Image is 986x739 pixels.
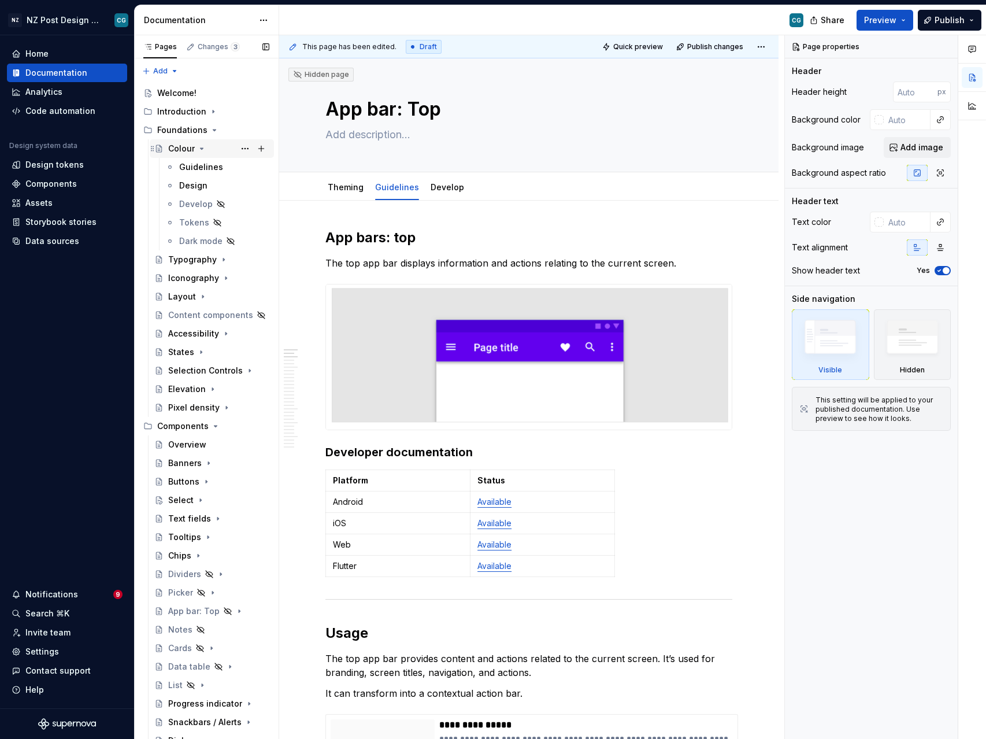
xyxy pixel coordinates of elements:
[25,608,69,619] div: Search ⌘K
[25,627,71,638] div: Invite team
[857,10,913,31] button: Preview
[153,66,168,76] span: Add
[7,642,127,661] a: Settings
[7,102,127,120] a: Code automation
[150,324,274,343] a: Accessibility
[7,194,127,212] a: Assets
[2,8,132,32] button: NZNZ Post Design SystemCG
[375,182,419,192] a: Guidelines
[150,676,274,694] a: List
[168,309,253,321] div: Content components
[7,623,127,642] a: Invite team
[792,265,860,276] div: Show header text
[333,518,463,529] p: iOS
[27,14,101,26] div: NZ Post Design System
[150,472,274,491] a: Buttons
[323,95,730,123] textarea: App bar: Top
[150,139,274,158] a: Colour
[792,142,864,153] div: Background image
[168,457,202,469] div: Banners
[25,159,84,171] div: Design tokens
[150,620,274,639] a: Notes
[150,509,274,528] a: Text fields
[426,175,469,199] div: Develop
[168,624,192,635] div: Notes
[477,518,511,528] a: Available
[157,124,207,136] div: Foundations
[161,176,274,195] a: Design
[7,83,127,101] a: Analytics
[884,109,931,130] input: Auto
[168,698,242,710] div: Progress indicator
[168,716,242,728] div: Snackbars / Alerts
[333,539,463,550] p: Web
[7,64,127,82] a: Documentation
[168,568,201,580] div: Dividers
[38,718,96,730] svg: Supernova Logo
[864,14,896,26] span: Preview
[168,531,201,543] div: Tooltips
[687,42,743,51] span: Publish changes
[25,48,49,60] div: Home
[7,156,127,174] a: Design tokens
[918,10,981,31] button: Publish
[168,328,219,339] div: Accessibility
[150,657,274,676] a: Data table
[139,102,274,121] div: Introduction
[157,106,206,117] div: Introduction
[917,266,930,275] label: Yes
[7,213,127,231] a: Storybook stories
[139,417,274,435] div: Components
[168,365,243,376] div: Selection Controls
[139,84,274,102] a: Welcome!
[613,42,663,51] span: Quick preview
[325,652,732,679] p: The top app bar provides content and actions related to the current screen. It’s used for brandin...
[792,195,839,207] div: Header text
[161,195,274,213] a: Develop
[161,232,274,250] a: Dark mode
[139,63,182,79] button: Add
[893,82,937,102] input: Auto
[900,365,925,375] div: Hidden
[157,87,197,99] div: Welcome!
[477,540,511,549] a: Available
[9,141,77,150] div: Design system data
[150,287,274,306] a: Layout
[150,435,274,454] a: Overview
[477,475,505,485] strong: Status
[168,605,220,617] div: App bar: Top
[7,175,127,193] a: Components
[477,561,511,571] a: Available
[161,213,274,232] a: Tokens
[168,439,206,450] div: Overview
[792,86,847,98] div: Header height
[168,550,191,561] div: Chips
[8,13,22,27] div: NZ
[150,602,274,620] a: App bar: Top
[25,178,77,190] div: Components
[792,309,869,380] div: Visible
[325,256,732,270] p: The top app bar displays information and actions relating to the current screen.
[150,306,274,324] a: Content components
[937,87,946,97] p: px
[143,42,177,51] div: Pages
[157,420,209,432] div: Components
[25,235,79,247] div: Data sources
[935,14,965,26] span: Publish
[113,590,123,599] span: 9
[25,665,91,677] div: Contact support
[150,361,274,380] a: Selection Controls
[7,45,127,63] a: Home
[150,583,274,602] a: Picker
[792,114,861,125] div: Background color
[168,587,193,598] div: Picker
[198,42,240,51] div: Changes
[168,291,196,302] div: Layout
[168,383,206,395] div: Elevation
[792,216,831,228] div: Text color
[231,42,240,51] span: 3
[325,686,732,700] p: It can transform into a contextual action bar.
[884,137,951,158] button: Add image
[25,216,97,228] div: Storybook stories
